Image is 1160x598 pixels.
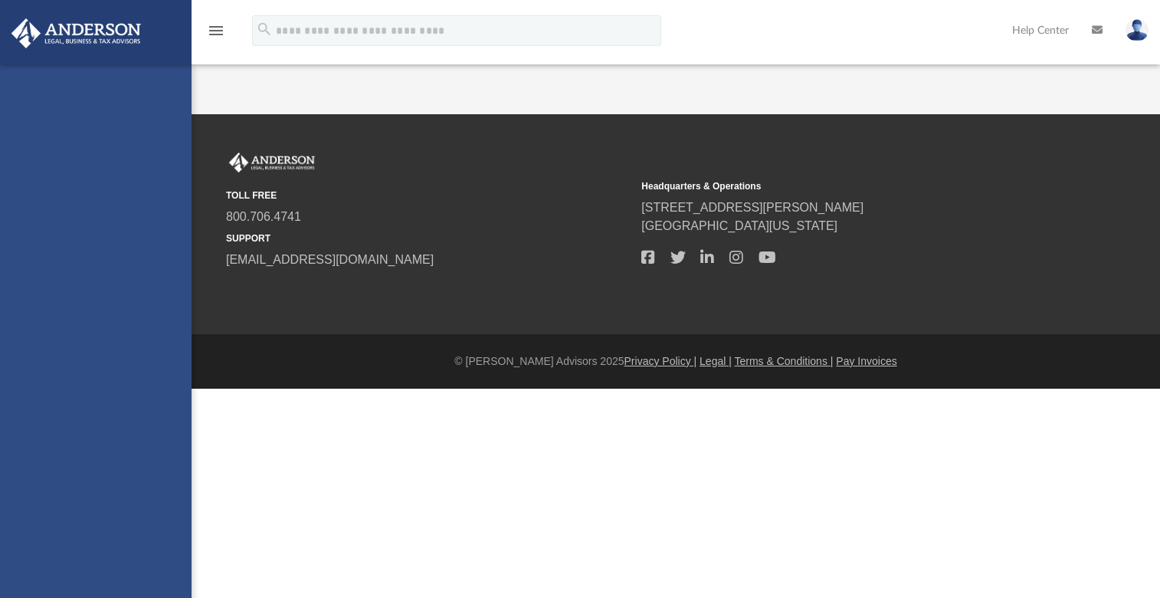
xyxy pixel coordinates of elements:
a: [EMAIL_ADDRESS][DOMAIN_NAME] [226,253,434,266]
img: User Pic [1126,19,1149,41]
a: Legal | [700,355,732,367]
a: Privacy Policy | [624,355,697,367]
small: SUPPORT [226,232,631,245]
small: TOLL FREE [226,189,631,202]
a: menu [207,29,225,40]
i: search [256,21,273,38]
a: Terms & Conditions | [735,355,834,367]
a: [STREET_ADDRESS][PERSON_NAME] [641,201,863,214]
img: Anderson Advisors Platinum Portal [7,18,146,48]
div: © [PERSON_NAME] Advisors 2025 [192,353,1160,370]
a: 800.706.4741 [226,210,301,223]
a: [GEOGRAPHIC_DATA][US_STATE] [641,219,837,232]
small: Headquarters & Operations [641,179,1046,193]
img: Anderson Advisors Platinum Portal [226,153,318,172]
i: menu [207,21,225,40]
a: Pay Invoices [836,355,896,367]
